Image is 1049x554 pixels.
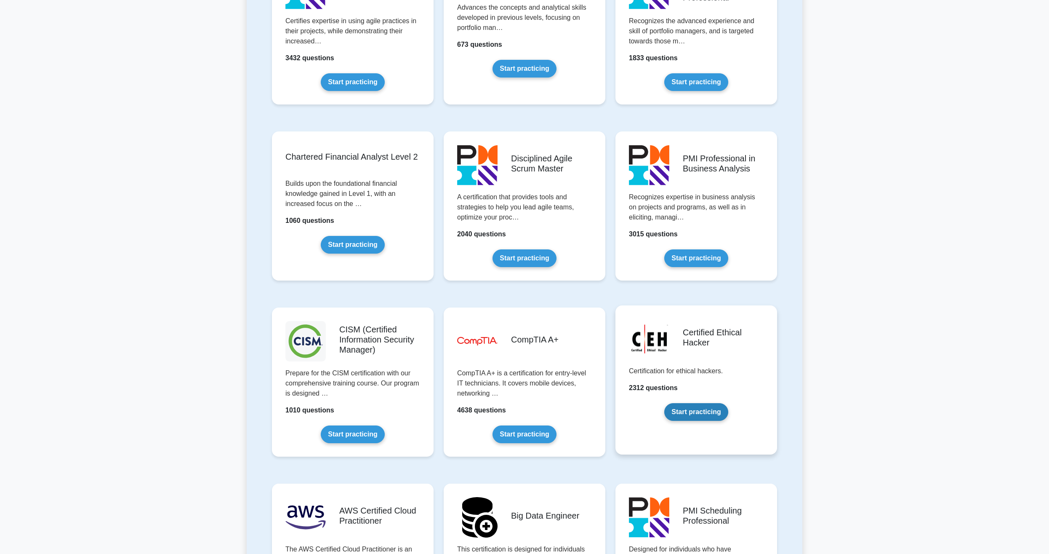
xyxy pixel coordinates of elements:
[664,403,728,421] a: Start practicing
[321,73,384,91] a: Start practicing
[493,426,556,443] a: Start practicing
[321,236,384,254] a: Start practicing
[493,249,556,267] a: Start practicing
[321,426,384,443] a: Start practicing
[664,249,728,267] a: Start practicing
[664,73,728,91] a: Start practicing
[493,60,556,78] a: Start practicing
